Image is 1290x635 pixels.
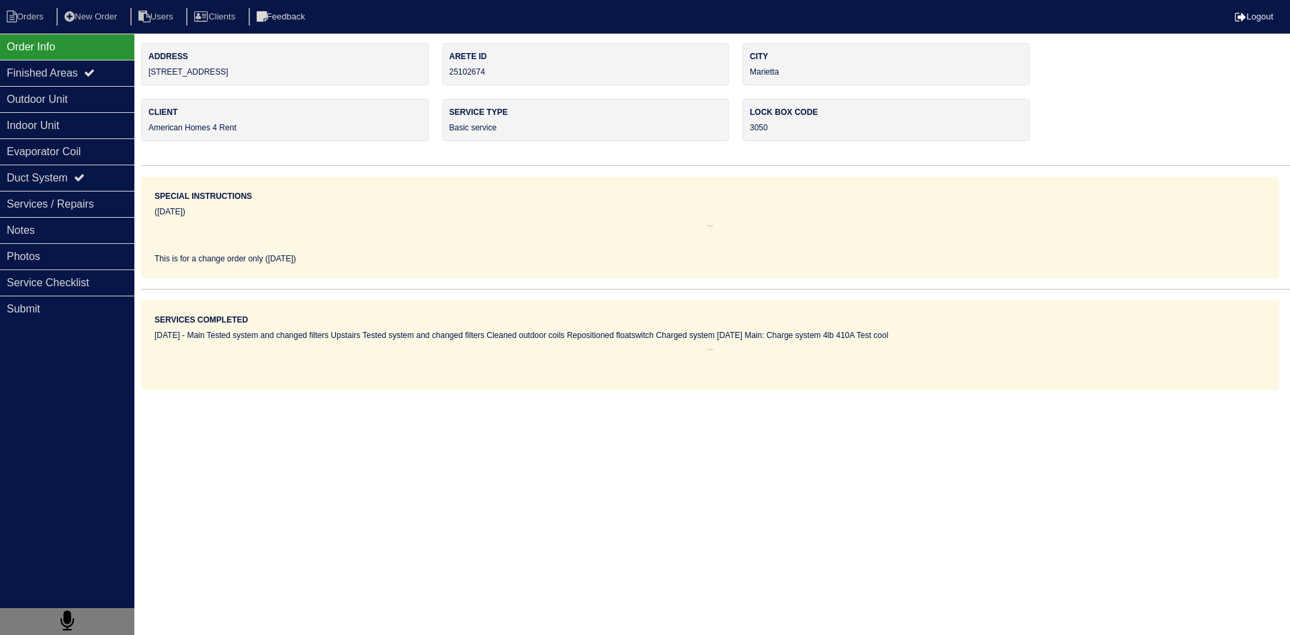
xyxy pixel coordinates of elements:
[130,11,184,22] a: Users
[141,99,429,141] div: American Homes 4 Rent
[750,50,1023,62] label: City
[742,99,1030,141] div: 3050
[56,11,128,22] a: New Order
[1235,11,1273,22] a: Logout
[148,50,421,62] label: Address
[186,8,246,26] li: Clients
[155,253,1266,265] div: This is for a change order only ([DATE])
[442,43,730,85] div: 25102674
[155,314,248,326] label: Services Completed
[449,106,722,118] label: Service Type
[442,99,730,141] div: Basic service
[130,8,184,26] li: Users
[449,50,722,62] label: Arete ID
[750,106,1023,118] label: Lock box code
[56,8,128,26] li: New Order
[148,106,421,118] label: Client
[155,190,252,202] label: Special Instructions
[155,329,1266,341] div: [DATE] - Main Tested system and changed filters Upstairs Tested system and changed filters Cleane...
[141,43,429,85] div: [STREET_ADDRESS]
[155,206,1266,218] div: ([DATE])
[742,43,1030,85] div: Marietta
[249,8,316,26] li: Feedback
[186,11,246,22] a: Clients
